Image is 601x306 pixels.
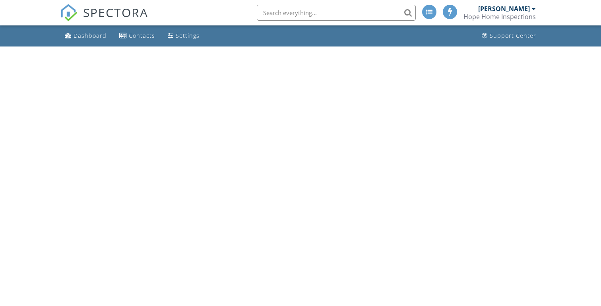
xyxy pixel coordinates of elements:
[478,5,530,13] div: [PERSON_NAME]
[62,29,110,43] a: Dashboard
[176,32,200,39] div: Settings
[116,29,158,43] a: Contacts
[83,4,148,21] span: SPECTORA
[74,32,107,39] div: Dashboard
[60,11,148,27] a: SPECTORA
[257,5,416,21] input: Search everything...
[463,13,536,21] div: Hope Home Inspections
[165,29,203,43] a: Settings
[490,32,536,39] div: Support Center
[479,29,539,43] a: Support Center
[60,4,78,21] img: The Best Home Inspection Software - Spectora
[129,32,155,39] div: Contacts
